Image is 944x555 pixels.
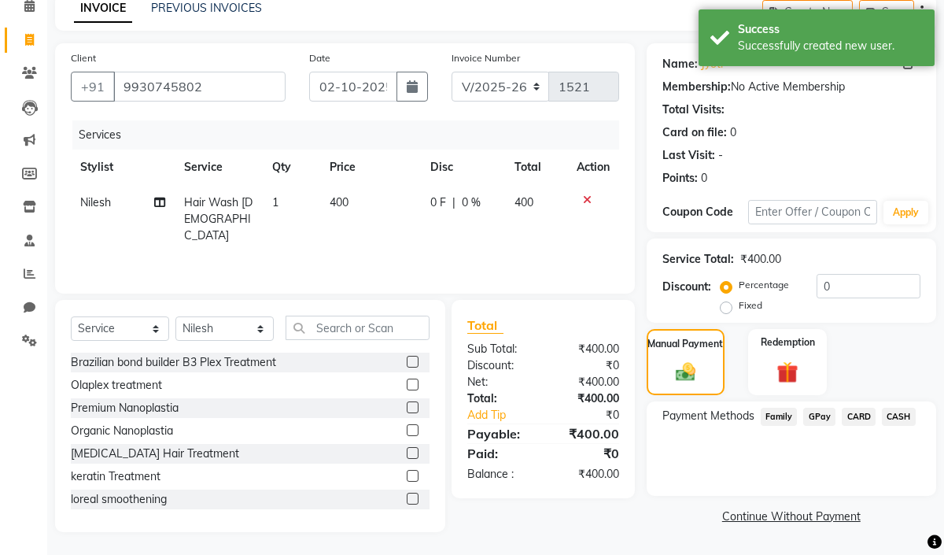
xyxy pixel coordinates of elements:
[455,407,558,424] a: Add Tip
[71,377,162,394] div: Olaplex treatment
[320,150,421,185] th: Price
[739,298,762,313] label: Fixed
[761,408,798,426] span: Family
[662,251,734,268] div: Service Total:
[662,408,754,424] span: Payment Methods
[514,195,533,209] span: 400
[669,361,702,384] img: _cash.svg
[286,316,430,340] input: Search or Scan
[647,337,723,351] label: Manual Payment
[567,150,619,185] th: Action
[330,195,348,209] span: 400
[662,56,698,72] div: Name:
[71,423,173,439] div: Organic Nanoplastia
[662,147,715,164] div: Last Visit:
[718,147,723,164] div: -
[748,200,877,224] input: Enter Offer / Coupon Code
[430,194,446,211] span: 0 F
[71,51,96,65] label: Client
[761,335,815,350] label: Redemption
[505,150,567,185] th: Total
[883,201,928,224] button: Apply
[558,407,631,424] div: ₹0
[151,1,262,15] a: PREVIOUS INVOICES
[462,194,481,211] span: 0 %
[455,444,543,463] div: Paid:
[543,444,630,463] div: ₹0
[455,357,543,374] div: Discount:
[175,150,262,185] th: Service
[455,466,543,483] div: Balance :
[662,170,698,187] div: Points:
[543,374,630,390] div: ₹400.00
[662,204,748,220] div: Coupon Code
[543,357,630,374] div: ₹0
[71,72,115,102] button: +91
[455,374,543,390] div: Net:
[739,278,789,292] label: Percentage
[71,150,175,185] th: Stylist
[662,79,731,95] div: Membership:
[662,79,920,95] div: No Active Membership
[71,446,239,462] div: [MEDICAL_DATA] Hair Treatment
[738,38,923,54] div: Successfully created new user.
[452,51,520,65] label: Invoice Number
[730,124,736,141] div: 0
[543,424,630,443] div: ₹400.00
[803,408,835,426] span: GPay
[71,400,179,416] div: Premium Nanoplastia
[662,124,727,141] div: Card on file:
[452,194,455,211] span: |
[455,390,543,407] div: Total:
[882,408,916,426] span: CASH
[662,102,725,118] div: Total Visits:
[71,354,276,371] div: Brazilian bond builder B3 Plex Treatment
[263,150,321,185] th: Qty
[740,251,781,268] div: ₹400.00
[738,21,923,38] div: Success
[71,491,167,508] div: loreal smoothening
[71,468,160,485] div: keratin Treatment
[701,170,707,187] div: 0
[543,341,630,357] div: ₹400.00
[662,279,711,295] div: Discount:
[455,424,543,443] div: Payable:
[421,150,505,185] th: Disc
[650,509,933,525] a: Continue Without Payment
[770,359,806,386] img: _gift.svg
[309,51,330,65] label: Date
[842,408,876,426] span: CARD
[113,72,286,102] input: Search by Name/Mobile/Email/Code
[543,466,630,483] div: ₹400.00
[467,317,503,334] span: Total
[543,390,630,407] div: ₹400.00
[272,195,278,209] span: 1
[455,341,543,357] div: Sub Total:
[72,120,631,150] div: Services
[80,195,111,209] span: Nilesh
[184,195,253,242] span: Hair Wash [DEMOGRAPHIC_DATA]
